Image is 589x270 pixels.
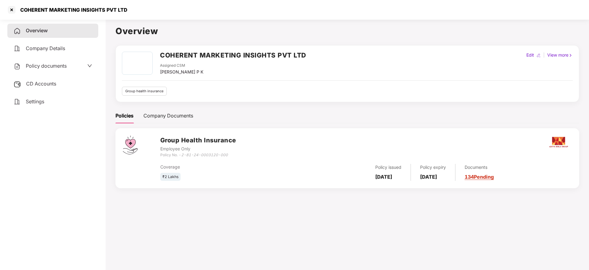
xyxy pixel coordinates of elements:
b: [DATE] [375,174,392,180]
div: | [542,52,546,58]
a: 134 Pending [465,174,494,180]
div: Policy expiry [420,164,446,171]
img: editIcon [536,53,541,58]
div: Documents [465,164,494,171]
span: CD Accounts [26,81,56,87]
div: View more [546,52,574,58]
img: svg+xml;base64,PHN2ZyB4bWxucz0iaHR0cDovL3d3dy53My5vcmcvMjAwMC9zdmciIHdpZHRoPSIyNCIgaGVpZ2h0PSIyNC... [14,45,21,52]
img: svg+xml;base64,PHN2ZyB4bWxucz0iaHR0cDovL3d3dy53My5vcmcvMjAwMC9zdmciIHdpZHRoPSIyNCIgaGVpZ2h0PSIyNC... [14,27,21,35]
span: Company Details [26,45,65,51]
img: svg+xml;base64,PHN2ZyB3aWR0aD0iMjUiIGhlaWdodD0iMjQiIHZpZXdCb3g9IjAgMCAyNSAyNCIgZmlsbD0ibm9uZSIgeG... [14,81,21,88]
img: rightIcon [568,53,573,58]
span: down [87,63,92,68]
img: svg+xml;base64,PHN2ZyB4bWxucz0iaHR0cDovL3d3dy53My5vcmcvMjAwMC9zdmciIHdpZHRoPSI0Ny43MTQiIGhlaWdodD... [123,136,138,154]
div: Group health insurance [122,87,167,96]
span: Settings [26,98,44,105]
div: Policy No. - [160,152,236,158]
div: Edit [525,52,535,58]
b: [DATE] [420,174,437,180]
div: Assigned CSM [160,63,203,69]
img: svg+xml;base64,PHN2ZyB4bWxucz0iaHR0cDovL3d3dy53My5vcmcvMjAwMC9zdmciIHdpZHRoPSIyNCIgaGVpZ2h0PSIyNC... [14,63,21,70]
div: [PERSON_NAME] P K [160,69,203,75]
div: ₹2 Lakhs [160,173,181,181]
img: svg+xml;base64,PHN2ZyB4bWxucz0iaHR0cDovL3d3dy53My5vcmcvMjAwMC9zdmciIHdpZHRoPSIyNCIgaGVpZ2h0PSIyNC... [14,98,21,105]
h2: COHERENT MARKETING INSIGHTS PVT LTD [160,50,306,60]
i: 2-81-24-0003120-000 [181,153,228,157]
div: Coverage [160,164,298,170]
img: aditya.png [548,131,569,153]
h3: Group Health Insurance [160,136,236,145]
span: Policy documents [26,63,67,69]
div: Policy issued [375,164,401,171]
div: Company Documents [143,112,193,120]
span: Overview [26,27,48,34]
div: COHERENT MARKETING INSIGHTS PVT LTD [17,7,127,13]
div: Policies [115,112,134,120]
h1: Overview [115,24,579,38]
div: Employee Only [160,145,236,152]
